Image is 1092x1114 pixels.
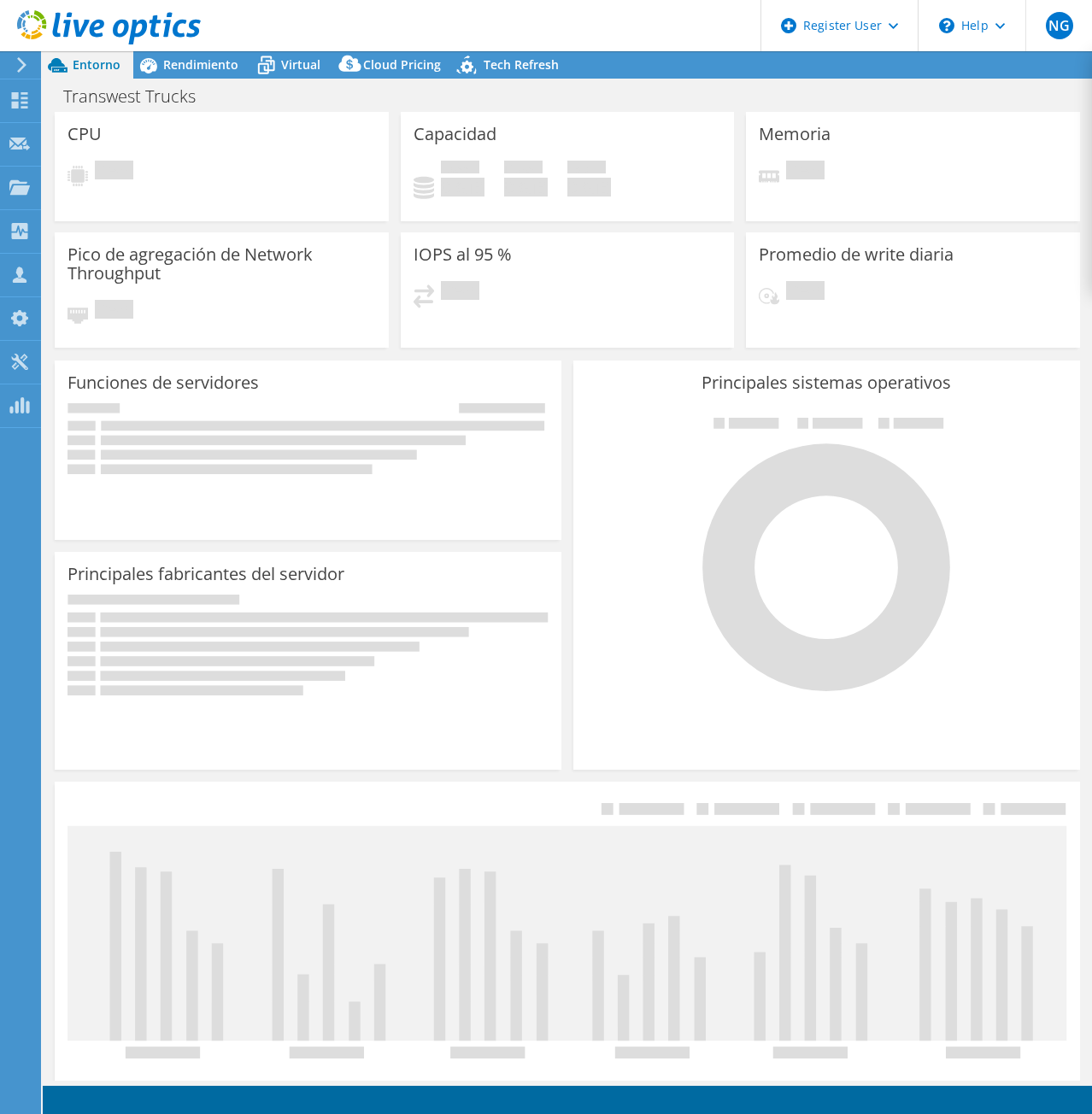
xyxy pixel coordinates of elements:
span: NG [1046,12,1073,39]
h3: Principales fabricantes del servidor [68,565,344,583]
h3: Principales sistemas operativos [586,373,1067,392]
span: Cloud Pricing [363,56,441,73]
span: Pendiente [441,281,479,304]
span: Pendiente [95,161,133,184]
span: Pendiente [786,161,825,184]
h3: Promedio de write diaria [759,245,954,264]
svg: \n [939,18,954,33]
h3: Pico de agregación de Network Throughput [68,245,376,283]
h3: IOPS al 95 % [414,245,512,264]
span: Libre [504,161,543,178]
span: Used [441,161,479,178]
h4: 0 GiB [504,178,548,196]
span: Rendimiento [163,56,238,73]
h4: 0 GiB [567,178,611,196]
h3: Funciones de servidores [68,373,259,392]
span: Virtual [281,56,320,73]
h4: 0 GiB [441,178,484,196]
h3: CPU [68,125,102,144]
span: Total [567,161,606,178]
h3: Capacidad [414,125,496,144]
span: Entorno [73,56,120,73]
h3: Memoria [759,125,831,144]
h1: Transwest Trucks [56,87,222,106]
span: Tech Refresh [484,56,559,73]
span: Pendiente [786,281,825,304]
span: Pendiente [95,300,133,323]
